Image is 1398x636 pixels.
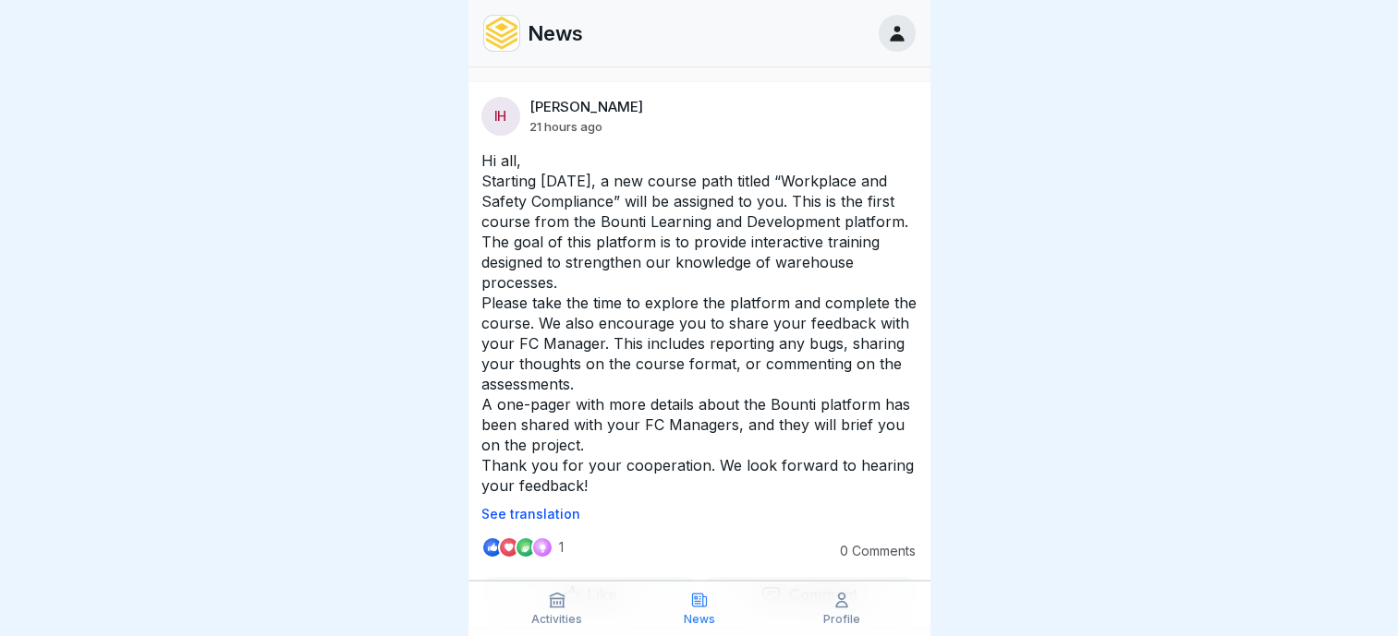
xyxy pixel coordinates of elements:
p: [PERSON_NAME] [529,99,643,115]
p: Hi all, Starting [DATE], a new course path titled “Workplace and Safety Compliance” will be assig... [481,150,918,496]
p: 1 [559,540,564,555]
img: lqzj4kuucpkhnephc2ru2o4z.png [484,16,519,51]
div: IH [481,97,520,136]
p: 21 hours ago [529,119,602,134]
p: News [528,21,583,45]
p: Activities [531,613,582,626]
p: See translation [481,507,918,522]
p: Profile [823,613,860,626]
p: 0 Comments [814,544,916,558]
p: News [684,613,715,626]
